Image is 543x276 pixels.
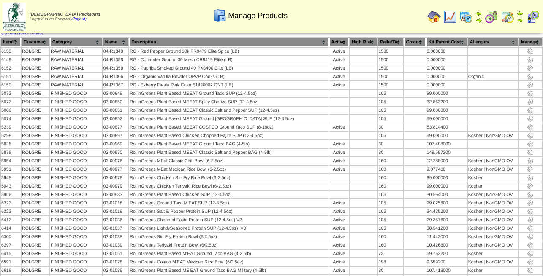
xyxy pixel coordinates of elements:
th: Manage [519,38,542,47]
img: arrowright.gif [517,17,524,24]
td: 1500 [378,81,403,89]
img: settings.gif [527,82,534,88]
td: 30 [378,123,403,131]
td: 105 [378,191,403,198]
td: FINISHED GOOD [50,199,102,207]
td: 148.597200 [426,149,467,156]
td: 03-00897 [103,132,128,139]
img: settings.gif [527,158,534,164]
img: calendarcustomer.gif [526,10,540,24]
a: (logout) [72,17,87,21]
div: Active [330,167,348,172]
td: ROLGRE [22,90,49,97]
td: RollinGreens LightlySeasoned Protein SUP (12-4.5oz) V3 [129,225,328,232]
td: 6618 [1,267,21,274]
td: Kosher | NonGMO OV [468,216,518,224]
td: 0.000000 [426,81,467,89]
img: settings.gif [527,208,534,215]
td: Kosher | NonGMO OV [468,233,518,241]
td: Kosher | NonGMO OV [468,241,518,249]
td: ROLGRE [22,250,49,257]
td: Organic [468,73,518,80]
td: ROLGRE [22,81,49,89]
td: RollinGreens Teriyaki Protein Bowl (6/2.5oz) [129,241,328,249]
th: Category [50,38,102,47]
th: Costed [404,38,426,47]
td: 03-01051 [103,250,128,257]
img: settings.gif [527,250,534,257]
td: ROLGRE [22,225,49,232]
td: RollinGreens Costco M'EAT Mexican Rice Bowl (6/2.5oz) [129,258,328,266]
img: settings.gif [527,200,534,206]
td: RAW MATERIAL [50,56,102,64]
img: settings.gif [527,124,534,131]
td: 34.435200 [426,208,467,215]
img: settings.gif [527,233,534,240]
td: 99.000000 [426,182,467,190]
td: FINISHED GOOD [50,166,102,173]
td: RAW MATERIAL [50,48,102,55]
td: 6150 [1,81,21,89]
img: settings.gif [527,217,534,223]
td: FINISHED GOOD [50,123,102,131]
td: 6223 [1,208,21,215]
td: 5074 [1,115,21,123]
td: RG - Paprika Smoked Ground 40 PX8400 Elite (LB) [129,64,328,72]
th: ItemID [1,38,21,47]
td: 1500 [378,64,403,72]
td: 6414 [1,225,21,232]
span: [DEMOGRAPHIC_DATA] Packaging [30,12,100,17]
th: Active [329,38,349,47]
div: Active [330,209,348,214]
td: 30.564000 [426,191,467,198]
td: RG - Exberry Fiesta Pink Color 51420002 GNT (LB) [129,81,328,89]
div: Active [330,260,348,265]
td: 5068 [1,107,21,114]
td: 83.814400 [426,123,467,131]
td: 99.000000 [426,90,467,97]
td: 04-R1367 [103,81,128,89]
td: FINISHED GOOD [50,107,102,114]
td: ROLGRE [22,233,49,241]
td: RollinGreens Plant Based MEEAT Classic Salt and Pepper BAG (4-5lb) [129,149,328,156]
th: High Risk [350,38,377,47]
td: 160 [378,157,403,165]
td: FINISHED GOOD [50,132,102,139]
td: RollinGreens MEat Classic Chili Bowl (6-2.5oz) [129,157,328,165]
div: Active [330,268,348,273]
td: 5879 [1,149,21,156]
span: Manage Products [228,11,288,20]
td: ROLGRE [22,56,49,64]
img: cabinet.gif [213,9,227,22]
td: RG - Coriander Ground 30 Mesh CR9419 Elite (LB) [129,56,328,64]
td: ROLGRE [22,182,49,190]
td: 72 [378,250,403,257]
div: Active [330,142,348,147]
td: 9.077400 [426,166,467,173]
td: 6151 [1,73,21,80]
td: RollinGreens Ground Taco M'EAT SUP (12-4.5oz) [129,199,328,207]
td: RAW MATERIAL [50,81,102,89]
td: 03-00976 [103,157,128,165]
td: 5954 [1,157,21,165]
td: 12.288000 [426,157,467,165]
td: ROLGRE [22,115,49,123]
td: 0.000000 [426,56,467,64]
td: 5943 [1,182,21,190]
td: ROLGRE [22,98,49,106]
td: 198 [378,258,403,266]
td: RollinGreens ChicKen Teriyaki Rice Bowl (6-2.5oz) [129,182,328,190]
th: Customer [22,38,49,47]
td: 04-R1359 [103,64,128,72]
td: 6153 [1,48,21,55]
th: Allergies [468,38,518,47]
td: 0.000000 [426,48,467,55]
td: 160 [378,182,403,190]
div: Active [330,66,348,71]
td: 03-00849 [103,90,128,97]
td: RollinGreens MEat Mexican Rice Bowl (6-2.5oz) [129,166,328,173]
div: Active [330,251,348,256]
td: 03-00978 [103,174,128,182]
td: 160 [378,241,403,249]
td: FINISHED GOOD [50,140,102,148]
